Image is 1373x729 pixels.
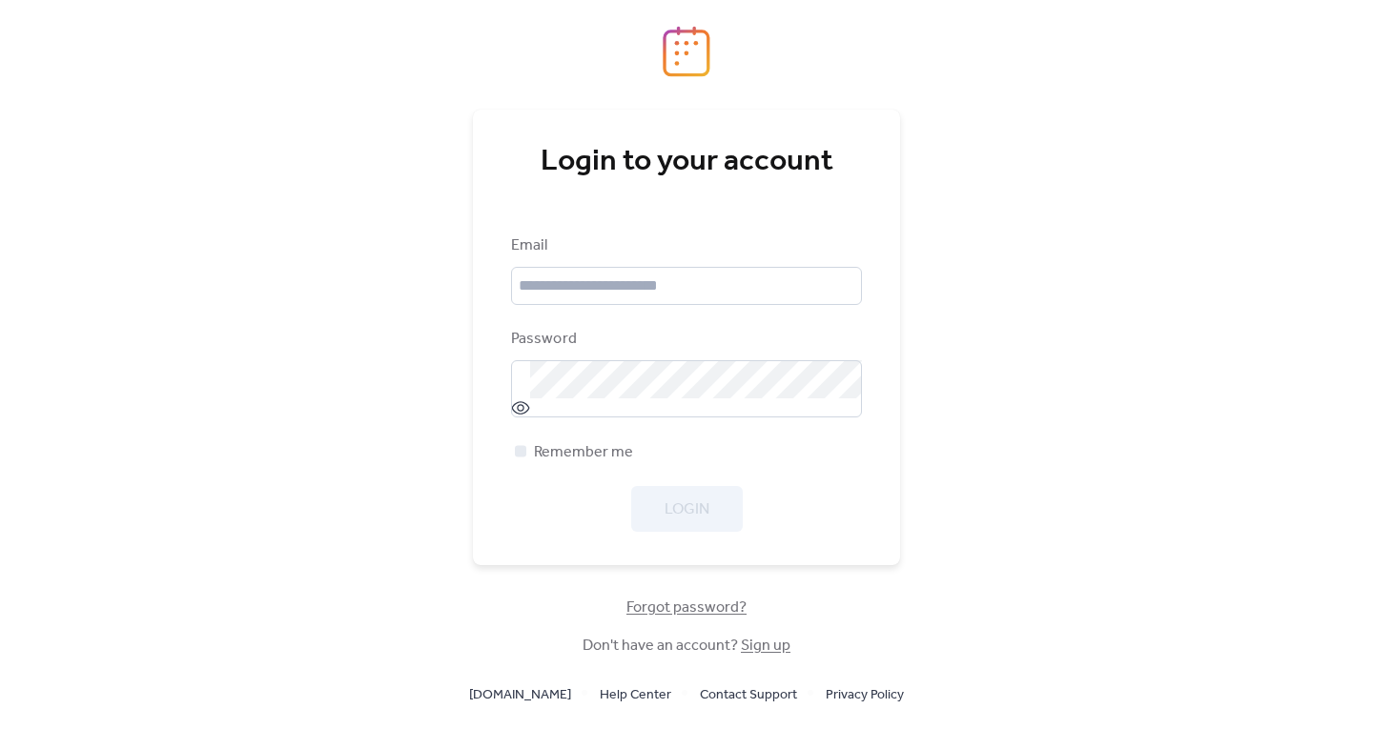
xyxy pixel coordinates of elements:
span: Remember me [534,441,633,464]
a: Contact Support [700,682,797,706]
span: Help Center [600,684,671,707]
img: logo [663,26,710,77]
a: Help Center [600,682,671,706]
div: Password [511,328,858,351]
a: [DOMAIN_NAME] [469,682,571,706]
a: Sign up [741,631,790,660]
span: Don't have an account? [583,635,790,658]
span: Forgot password? [626,597,747,619]
div: Login to your account [511,143,862,181]
span: Contact Support [700,684,797,707]
span: Privacy Policy [826,684,904,707]
span: [DOMAIN_NAME] [469,684,571,707]
a: Forgot password? [626,602,747,613]
div: Email [511,234,858,257]
a: Privacy Policy [826,682,904,706]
